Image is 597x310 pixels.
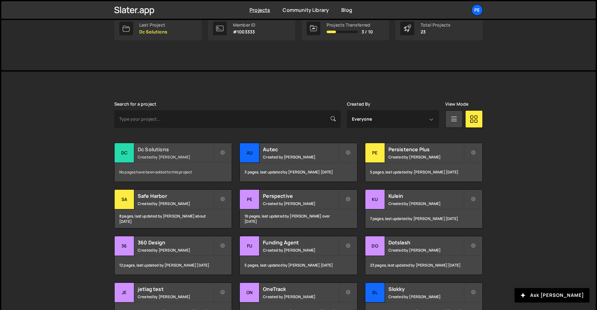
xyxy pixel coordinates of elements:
[239,143,357,182] a: Au Autec Created by [PERSON_NAME] 3 pages, last updated by [PERSON_NAME] [DATE]
[365,236,385,256] div: Do
[240,236,259,256] div: Fu
[249,7,270,13] a: Projects
[365,189,483,228] a: Ku Kulein Created by [PERSON_NAME] 7 pages, last updated by [PERSON_NAME] [DATE]
[138,154,213,160] small: Created by [PERSON_NAME]
[362,29,373,34] span: 3 / 10
[233,29,255,34] p: #1003333
[114,143,232,182] a: Dc Dc Solutions Created by [PERSON_NAME] No pages have been added to this project
[240,143,259,163] div: Au
[240,283,259,302] div: On
[365,143,385,163] div: Pe
[263,201,338,206] small: Created by [PERSON_NAME]
[114,110,341,128] input: Type your project...
[139,29,167,34] p: Dc Solutions
[421,29,451,34] p: 23
[365,283,385,302] div: Sl
[365,256,482,275] div: 23 pages, last updated by [PERSON_NAME] [DATE]
[365,209,482,228] div: 7 pages, last updated by [PERSON_NAME] [DATE]
[138,239,213,246] h2: 360 Design
[388,294,464,299] small: Created by [PERSON_NAME]
[388,239,464,246] h2: Dotslash
[114,236,232,275] a: 36 360 Design Created by [PERSON_NAME] 12 pages, last updated by [PERSON_NAME] [DATE]
[365,190,385,209] div: Ku
[115,209,232,228] div: 8 pages, last updated by [PERSON_NAME] about [DATE]
[115,143,134,163] div: Dc
[138,247,213,253] small: Created by [PERSON_NAME]
[240,163,357,182] div: 3 pages, last updated by [PERSON_NAME] [DATE]
[365,143,483,182] a: Pe Persistence Plus Created by [PERSON_NAME] 5 pages, last updated by [PERSON_NAME] [DATE]
[471,4,483,16] a: Pe
[115,283,134,302] div: je
[263,154,338,160] small: Created by [PERSON_NAME]
[388,286,464,292] h2: Slokky
[115,190,134,209] div: Sa
[233,22,255,27] div: Member ID
[114,189,232,228] a: Sa Safe Harbor Created by [PERSON_NAME] 8 pages, last updated by [PERSON_NAME] about [DATE]
[138,201,213,206] small: Created by [PERSON_NAME]
[341,7,352,13] a: Blog
[114,102,156,107] label: Search for a project
[327,22,373,27] div: Projects Transferred
[365,236,483,275] a: Do Dotslash Created by [PERSON_NAME] 23 pages, last updated by [PERSON_NAME] [DATE]
[138,286,213,292] h2: jetlag test
[240,190,259,209] div: Pe
[445,102,468,107] label: View Mode
[115,256,232,275] div: 12 pages, last updated by [PERSON_NAME] [DATE]
[138,192,213,199] h2: Safe Harbor
[388,192,464,199] h2: Kulein
[347,102,371,107] label: Created By
[263,239,338,246] h2: Funding Agent
[240,209,357,228] div: 16 pages, last updated by [PERSON_NAME] over [DATE]
[138,294,213,299] small: Created by [PERSON_NAME]
[114,17,202,40] a: Last Project Dc Solutions
[388,201,464,206] small: Created by [PERSON_NAME]
[240,256,357,275] div: 5 pages, last updated by [PERSON_NAME] [DATE]
[239,236,357,275] a: Fu Funding Agent Created by [PERSON_NAME] 5 pages, last updated by [PERSON_NAME] [DATE]
[263,146,338,153] h2: Autec
[365,163,482,182] div: 5 pages, last updated by [PERSON_NAME] [DATE]
[138,146,213,153] h2: Dc Solutions
[263,247,338,253] small: Created by [PERSON_NAME]
[115,236,134,256] div: 36
[263,192,338,199] h2: Perspective
[388,154,464,160] small: Created by [PERSON_NAME]
[388,247,464,253] small: Created by [PERSON_NAME]
[283,7,329,13] a: Community Library
[263,286,338,292] h2: OneTrack
[139,22,167,27] div: Last Project
[263,294,338,299] small: Created by [PERSON_NAME]
[388,146,464,153] h2: Persistence Plus
[239,189,357,228] a: Pe Perspective Created by [PERSON_NAME] 16 pages, last updated by [PERSON_NAME] over [DATE]
[515,288,590,302] button: Ask [PERSON_NAME]
[115,163,232,182] div: No pages have been added to this project
[421,22,451,27] div: Total Projects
